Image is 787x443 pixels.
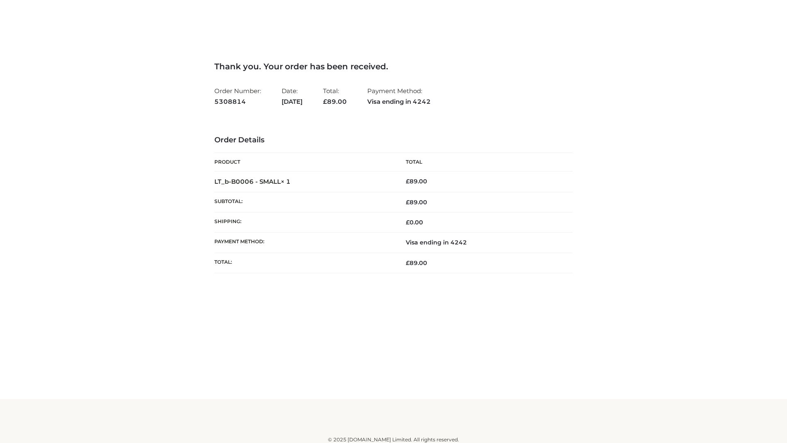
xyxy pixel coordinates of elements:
span: £ [323,98,327,105]
bdi: 0.00 [406,219,423,226]
th: Subtotal: [214,192,393,212]
span: £ [406,178,409,185]
th: Total: [214,253,393,273]
strong: × 1 [281,178,291,185]
li: Total: [323,84,347,109]
span: £ [406,199,409,206]
th: Shipping: [214,212,393,233]
span: £ [406,219,409,226]
strong: 5308814 [214,96,261,107]
li: Date: [282,84,303,109]
li: Order Number: [214,84,261,109]
h3: Thank you. Your order has been received. [214,62,573,71]
span: 89.00 [406,259,427,267]
strong: [DATE] [282,96,303,107]
span: 89.00 [406,199,427,206]
span: 89.00 [323,98,347,105]
h3: Order Details [214,136,573,145]
span: £ [406,259,409,267]
th: Payment method: [214,233,393,253]
th: Product [214,153,393,171]
th: Total [393,153,573,171]
bdi: 89.00 [406,178,427,185]
li: Payment Method: [367,84,431,109]
strong: Visa ending in 4242 [367,96,431,107]
strong: LT_b-B0006 - SMALL [214,178,291,185]
td: Visa ending in 4242 [393,233,573,253]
